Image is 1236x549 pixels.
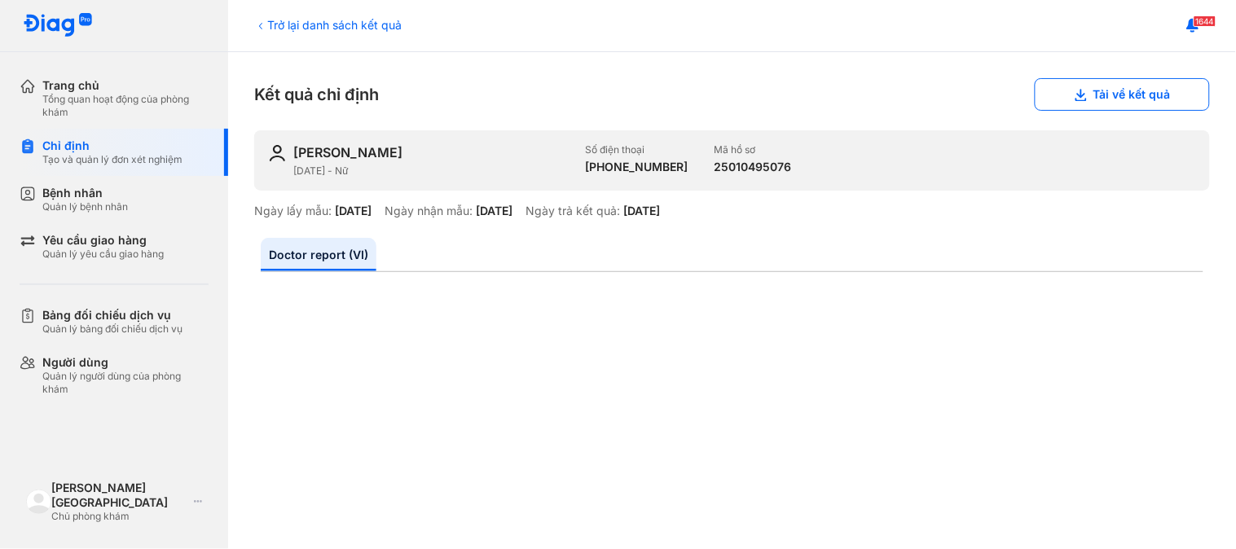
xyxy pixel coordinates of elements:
[585,143,688,156] div: Số điện thoại
[42,355,209,370] div: Người dùng
[23,13,93,38] img: logo
[42,370,209,396] div: Quản lý người dùng của phòng khám
[714,143,791,156] div: Mã hồ sơ
[293,143,402,161] div: [PERSON_NAME]
[254,78,1210,111] div: Kết quả chỉ định
[42,93,209,119] div: Tổng quan hoạt động của phòng khám
[42,186,128,200] div: Bệnh nhân
[51,481,187,510] div: [PERSON_NAME][GEOGRAPHIC_DATA]
[254,16,402,33] div: Trở lại danh sách kết quả
[42,248,164,261] div: Quản lý yêu cầu giao hàng
[1035,78,1210,111] button: Tải về kết quả
[261,238,376,271] a: Doctor report (VI)
[385,204,473,218] div: Ngày nhận mẫu:
[26,490,51,515] img: logo
[42,153,183,166] div: Tạo và quản lý đơn xét nghiệm
[42,200,128,213] div: Quản lý bệnh nhân
[476,204,512,218] div: [DATE]
[42,323,183,336] div: Quản lý bảng đối chiếu dịch vụ
[293,165,572,178] div: [DATE] - Nữ
[714,160,791,174] div: 25010495076
[51,510,187,523] div: Chủ phòng khám
[42,308,183,323] div: Bảng đối chiếu dịch vụ
[42,138,183,153] div: Chỉ định
[526,204,620,218] div: Ngày trả kết quả:
[42,78,209,93] div: Trang chủ
[42,233,164,248] div: Yêu cầu giao hàng
[623,204,660,218] div: [DATE]
[254,204,332,218] div: Ngày lấy mẫu:
[585,160,688,174] div: [PHONE_NUMBER]
[267,143,287,163] img: user-icon
[1194,15,1216,27] span: 1644
[335,204,372,218] div: [DATE]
